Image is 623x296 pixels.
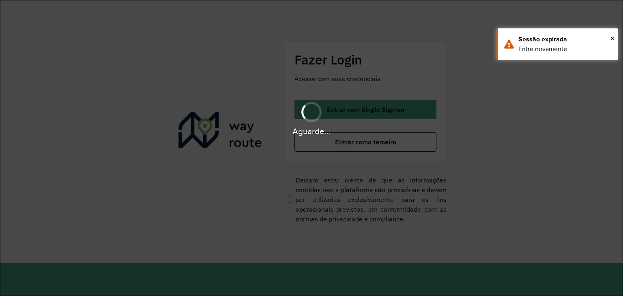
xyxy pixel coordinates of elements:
div: Sessão expirada [518,34,612,44]
font: Sessão expirada [518,36,567,43]
font: × [610,34,614,43]
font: Aguarde... [292,127,331,136]
button: Fechar [610,32,614,44]
font: Entre novamente [518,45,567,52]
